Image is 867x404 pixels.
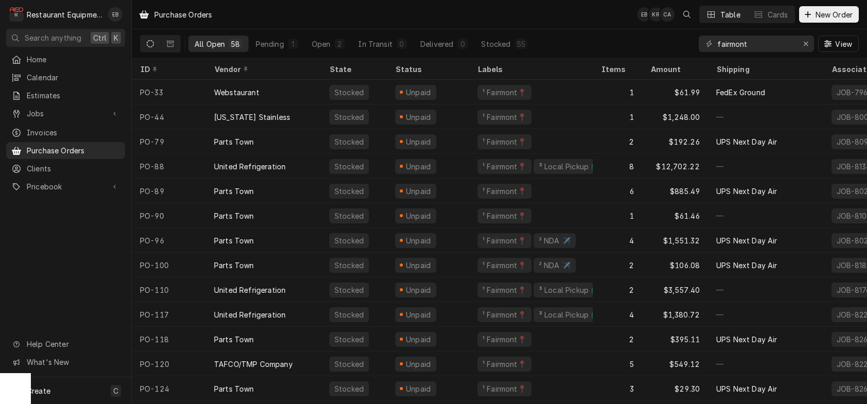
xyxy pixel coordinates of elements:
div: Unpaid [404,285,432,295]
div: ¹ Fairmont📍 [482,87,527,98]
span: Ctrl [93,32,107,43]
div: Stocked [333,112,365,122]
button: View [818,36,859,52]
div: FedEx Ground [716,87,765,98]
span: What's New [27,357,119,367]
div: Unpaid [404,161,432,172]
div: Emily Bird's Avatar [637,7,651,22]
div: UPS Next Day Air [716,383,777,394]
div: 2 [337,39,343,49]
div: UPS Next Day Air [716,235,777,246]
div: PO-79 [132,129,206,154]
div: — [708,154,823,179]
div: Webstaurant [214,87,259,98]
div: Restaurant Equipment Diagnostics's Avatar [9,7,24,22]
div: ² NDA ✈️ [538,260,572,271]
div: 2 [593,253,642,277]
span: Jobs [27,108,104,119]
div: — [708,352,823,376]
div: 1 [593,104,642,129]
div: United Refrigeration [214,285,286,295]
div: Stocked [333,186,365,197]
div: Shipping [716,64,815,75]
div: $885.49 [642,179,708,203]
div: ¹ Fairmont📍 [482,112,527,122]
div: PO-44 [132,104,206,129]
div: PO-33 [132,80,206,104]
div: In Transit [358,39,393,49]
div: Restaurant Equipment Diagnostics [27,9,102,20]
div: $61.99 [642,80,708,104]
div: Vendor [214,64,311,75]
div: $192.26 [642,129,708,154]
div: ¹ Fairmont📍 [482,235,527,246]
div: PO-120 [132,352,206,376]
a: Go to Pricebook [6,178,125,195]
div: Parts Town [214,260,254,271]
div: [US_STATE] Stainless [214,112,290,122]
div: PO-89 [132,179,206,203]
div: CA [660,7,675,22]
span: Calendar [27,72,120,83]
a: Go to What's New [6,354,125,371]
div: 1 [593,80,642,104]
div: Chrissy Adams's Avatar [660,7,675,22]
span: Create [27,387,50,395]
div: KR [649,7,663,22]
div: $106.08 [642,253,708,277]
div: Kelli Robinette's Avatar [649,7,663,22]
div: Stocked [333,359,365,370]
a: Go to Help Center [6,336,125,353]
span: Home [27,54,120,65]
span: K [114,32,118,43]
div: ¹ Fairmont📍 [482,210,527,221]
div: PO-96 [132,228,206,253]
span: Pricebook [27,181,104,192]
div: PO-88 [132,154,206,179]
div: Unpaid [404,235,432,246]
div: 8 [593,154,642,179]
a: Estimates [6,87,125,104]
div: Parts Town [214,210,254,221]
span: New Order [813,9,855,20]
div: ¹ Fairmont📍 [482,161,527,172]
div: 6 [593,179,642,203]
div: ¹ Fairmont📍 [482,359,527,370]
div: ¹ Fairmont📍 [482,383,527,394]
button: Erase input [798,36,814,52]
div: UPS Next Day Air [716,334,777,345]
div: $3,557.40 [642,277,708,302]
div: Stocked [333,235,365,246]
span: C [113,385,118,396]
div: Status [395,64,459,75]
button: Open search [679,6,695,23]
div: ³ Local Pickup 🛍️ [538,285,601,295]
input: Keyword search [717,36,794,52]
div: UPS Next Day Air [716,260,777,271]
div: All Open [194,39,225,49]
div: Unpaid [404,112,432,122]
div: ² NDA ✈️ [538,235,572,246]
div: $1,551.32 [642,228,708,253]
div: $61.46 [642,203,708,228]
div: ¹ Fairmont📍 [482,334,527,345]
div: PO-110 [132,277,206,302]
div: Unpaid [404,87,432,98]
div: — [708,104,823,129]
div: UPS Next Day Air [716,136,777,147]
div: Unpaid [404,260,432,271]
div: ¹ Fairmont📍 [482,285,527,295]
div: Stocked [333,161,365,172]
div: EB [637,7,651,22]
div: 2 [593,277,642,302]
div: Unpaid [404,186,432,197]
div: 4 [593,302,642,327]
div: $12,702.22 [642,154,708,179]
div: Unpaid [404,309,432,320]
div: Unpaid [404,334,432,345]
div: 58 [231,39,240,49]
div: Labels [477,64,585,75]
span: Clients [27,163,120,174]
span: View [833,39,854,49]
div: 1 [290,39,296,49]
